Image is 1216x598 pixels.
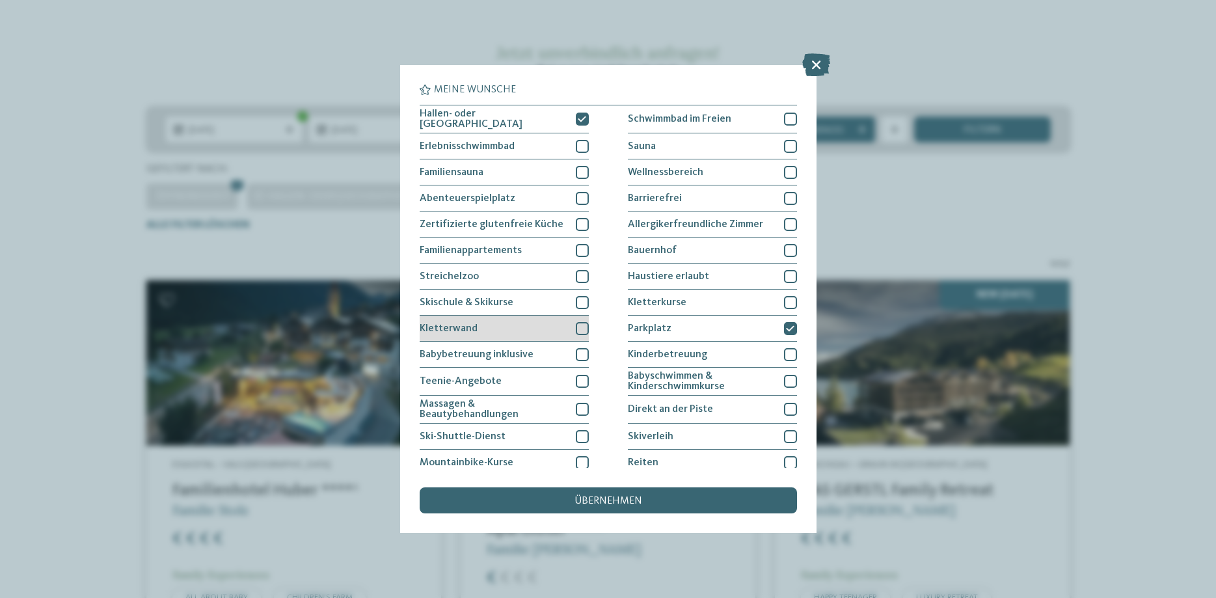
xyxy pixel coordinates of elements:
[574,496,642,506] span: übernehmen
[628,297,686,308] span: Kletterkurse
[628,349,707,360] span: Kinderbetreuung
[628,167,703,178] span: Wellnessbereich
[420,109,566,129] span: Hallen- oder [GEOGRAPHIC_DATA]
[628,371,774,392] span: Babyschwimmen & Kinderschwimmkurse
[420,457,513,468] span: Mountainbike-Kurse
[420,399,566,420] span: Massagen & Beautybehandlungen
[420,431,506,442] span: Ski-Shuttle-Dienst
[420,141,515,152] span: Erlebnisschwimmbad
[420,376,502,387] span: Teenie-Angebote
[420,271,479,282] span: Streichelzoo
[628,141,656,152] span: Sauna
[420,193,515,204] span: Abenteuerspielplatz
[420,219,563,230] span: Zertifizierte glutenfreie Küche
[628,404,713,415] span: Direkt an der Piste
[420,349,534,360] span: Babybetreuung inklusive
[628,457,658,468] span: Reiten
[628,219,763,230] span: Allergikerfreundliche Zimmer
[628,193,682,204] span: Barrierefrei
[628,431,673,442] span: Skiverleih
[628,323,671,334] span: Parkplatz
[420,245,522,256] span: Familienappartements
[434,85,516,95] span: Meine Wünsche
[628,271,709,282] span: Haustiere erlaubt
[420,323,478,334] span: Kletterwand
[420,167,483,178] span: Familiensauna
[628,245,677,256] span: Bauernhof
[420,297,513,308] span: Skischule & Skikurse
[628,114,731,124] span: Schwimmbad im Freien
